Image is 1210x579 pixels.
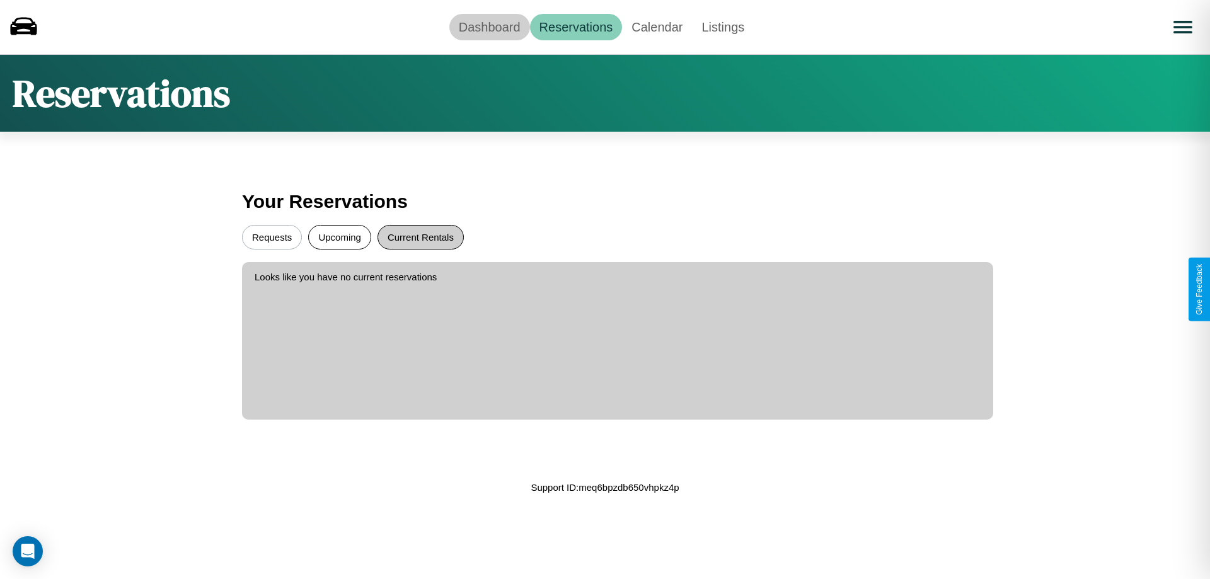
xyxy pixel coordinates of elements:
[622,14,692,40] a: Calendar
[1195,264,1204,315] div: Give Feedback
[692,14,754,40] a: Listings
[242,225,302,249] button: Requests
[308,225,371,249] button: Upcoming
[531,479,679,496] p: Support ID: meq6bpzdb650vhpkz4p
[530,14,623,40] a: Reservations
[13,536,43,566] div: Open Intercom Messenger
[242,185,968,219] h3: Your Reservations
[449,14,530,40] a: Dashboard
[255,268,981,285] p: Looks like you have no current reservations
[13,67,230,119] h1: Reservations
[377,225,464,249] button: Current Rentals
[1165,9,1201,45] button: Open menu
